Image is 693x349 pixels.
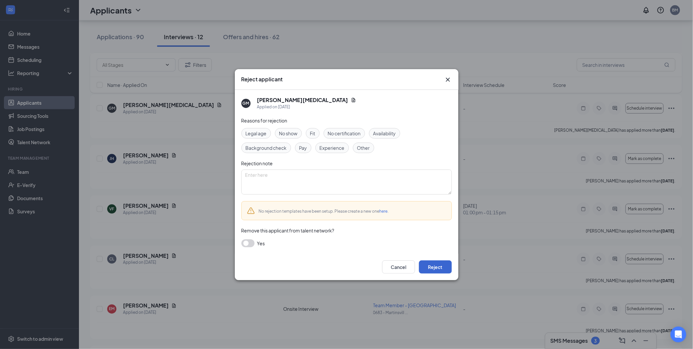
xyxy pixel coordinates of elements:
[444,76,452,84] button: Close
[320,144,345,151] span: Experience
[419,260,452,274] button: Reject
[259,209,389,214] span: No rejection templates have been setup. Please create a new one .
[444,76,452,84] svg: Cross
[241,76,283,83] h3: Reject applicant
[279,130,298,137] span: No show
[257,239,265,247] span: Yes
[380,209,388,214] a: here
[243,100,249,106] div: GM
[257,104,356,110] div: Applied on [DATE]
[373,130,396,137] span: Availability
[246,144,287,151] span: Background check
[382,260,415,274] button: Cancel
[299,144,307,151] span: Pay
[247,207,255,215] svg: Warning
[671,327,686,342] div: Open Intercom Messenger
[328,130,361,137] span: No certification
[241,160,273,166] span: Rejection note
[357,144,370,151] span: Other
[310,130,315,137] span: Fit
[241,118,287,123] span: Reasons for rejection
[241,228,334,233] span: Remove this applicant from talent network?
[351,97,356,103] svg: Document
[257,96,348,104] h5: [PERSON_NAME][MEDICAL_DATA]
[246,130,267,137] span: Legal age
